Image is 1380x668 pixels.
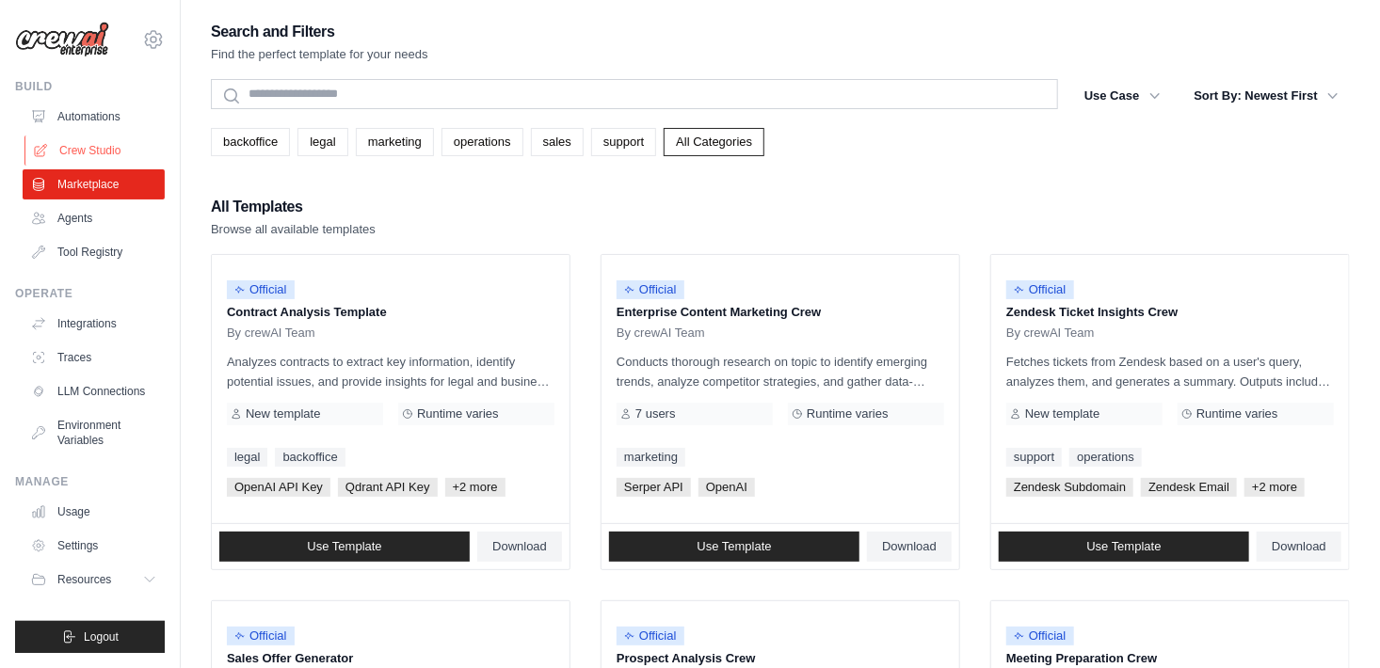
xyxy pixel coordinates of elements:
a: Marketplace [23,169,165,199]
span: 7 users [635,406,676,421]
span: Official [1006,627,1074,645]
span: New template [246,406,320,421]
a: Usage [23,497,165,527]
p: Analyzes contracts to extract key information, identify potential issues, and provide insights fo... [227,352,554,391]
span: Logout [84,629,119,644]
a: Crew Studio [24,135,167,166]
span: By crewAI Team [227,326,315,341]
a: marketing [356,128,434,156]
span: Resources [57,572,111,587]
a: Use Template [219,532,470,562]
a: sales [531,128,584,156]
p: Enterprise Content Marketing Crew [617,303,944,322]
a: support [591,128,656,156]
button: Logout [15,621,165,653]
span: Runtime varies [1196,406,1278,421]
p: Fetches tickets from Zendesk based on a user's query, analyzes them, and generates a summary. Out... [1006,352,1334,391]
a: legal [227,448,267,467]
a: LLM Connections [23,376,165,406]
span: New template [1025,406,1099,421]
a: Integrations [23,309,165,339]
a: support [1006,448,1062,467]
span: Use Template [307,539,381,554]
a: backoffice [275,448,345,467]
span: Serper API [617,478,691,497]
span: Runtime varies [807,406,889,421]
span: By crewAI Team [1006,326,1095,341]
span: Download [1272,539,1326,554]
a: Settings [23,531,165,561]
a: backoffice [211,128,290,156]
p: Contract Analysis Template [227,303,554,322]
span: Download [492,539,547,554]
h2: All Templates [211,194,376,220]
span: Official [617,627,684,645]
a: legal [297,128,347,156]
a: Tool Registry [23,237,165,267]
a: operations [1069,448,1142,467]
span: Official [227,627,295,645]
span: +2 more [1244,478,1305,497]
span: Official [1006,280,1074,299]
a: Download [1257,532,1341,562]
p: Browse all available templates [211,220,376,239]
button: Use Case [1073,79,1172,113]
span: Use Template [1086,539,1161,554]
a: Agents [23,203,165,233]
button: Resources [23,565,165,595]
p: Sales Offer Generator [227,649,554,668]
a: operations [441,128,523,156]
span: OpenAI [698,478,755,497]
p: Meeting Preparation Crew [1006,649,1334,668]
p: Zendesk Ticket Insights Crew [1006,303,1334,322]
a: Automations [23,102,165,132]
p: Conducts thorough research on topic to identify emerging trends, analyze competitor strategies, a... [617,352,944,391]
div: Build [15,79,165,94]
span: Official [227,280,295,299]
div: Operate [15,286,165,301]
span: +2 more [445,478,505,497]
a: Download [477,532,562,562]
a: Environment Variables [23,410,165,455]
span: Runtime varies [417,406,499,421]
span: By crewAI Team [617,326,705,341]
a: Use Template [609,532,859,562]
span: Qdrant API Key [338,478,438,497]
a: Traces [23,342,165,373]
p: Find the perfect template for your needs [211,45,428,64]
img: Logo [15,22,109,57]
a: marketing [617,448,685,467]
span: Download [882,539,937,554]
span: Zendesk Subdomain [1006,478,1133,497]
a: All Categories [664,128,764,156]
a: Download [867,532,952,562]
p: Prospect Analysis Crew [617,649,944,668]
h2: Search and Filters [211,19,428,45]
span: OpenAI API Key [227,478,330,497]
button: Sort By: Newest First [1183,79,1350,113]
span: Official [617,280,684,299]
a: Use Template [999,532,1249,562]
span: Zendesk Email [1141,478,1237,497]
div: Manage [15,474,165,489]
span: Use Template [697,539,771,554]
